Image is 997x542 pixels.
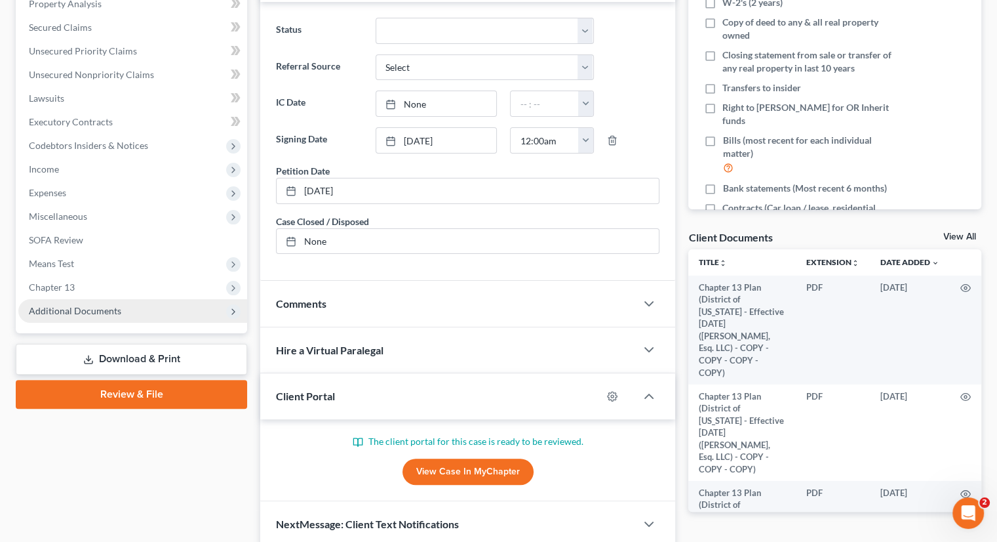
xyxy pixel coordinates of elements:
td: [DATE] [870,276,950,385]
span: Secured Claims [29,22,92,33]
span: Additional Documents [29,305,121,316]
a: [DATE] [277,178,659,203]
a: Unsecured Priority Claims [18,39,247,63]
a: Lawsuits [18,87,247,110]
td: Chapter 13 Plan (District of [US_STATE] - Effective [DATE] ([PERSON_NAME], Esq. LLC) - COPY - COP... [688,276,796,385]
label: Signing Date [269,127,368,154]
span: Hire a Virtual Paralegal [276,344,383,356]
span: Transfers to insider [722,81,801,94]
label: Referral Source [269,54,368,81]
a: None [277,229,659,254]
a: None [376,91,497,116]
span: NextMessage: Client Text Notifications [276,518,459,530]
a: Download & Print [16,344,247,375]
label: Status [269,18,368,44]
a: Review & File [16,380,247,409]
span: Bills (most recent for each individual matter) [722,134,897,160]
a: Date Added expand_more [880,257,939,267]
a: View All [943,232,976,241]
a: Secured Claims [18,16,247,39]
span: Executory Contracts [29,116,113,127]
label: IC Date [269,91,368,117]
span: Codebtors Insiders & Notices [29,140,148,151]
a: [DATE] [376,128,497,153]
span: Expenses [29,187,66,198]
span: 2 [979,497,990,508]
span: Means Test [29,258,74,269]
span: Lawsuits [29,93,64,104]
span: Income [29,163,59,175]
div: Case Closed / Disposed [276,215,369,228]
td: PDF [796,385,870,481]
i: unfold_more [851,259,859,267]
td: PDF [796,276,870,385]
span: Miscellaneous [29,211,87,222]
td: Chapter 13 Plan (District of [US_STATE] - Effective [DATE] ([PERSON_NAME], Esq. LLC) - COPY - COP... [688,385,796,481]
span: Bank statements (Most recent 6 months) [722,182,886,195]
td: [DATE] [870,385,950,481]
span: Comments [276,297,326,310]
input: -- : -- [511,91,579,116]
i: expand_more [931,259,939,267]
span: Copy of deed to any & all real property owned [722,16,897,42]
a: Titleunfold_more [699,257,727,267]
div: Petition Date [276,164,330,178]
input: -- : -- [511,128,579,153]
a: Executory Contracts [18,110,247,134]
a: View Case in MyChapter [402,459,534,485]
a: Unsecured Nonpriority Claims [18,63,247,87]
i: unfold_more [719,259,727,267]
div: Client Documents [688,230,772,244]
span: SOFA Review [29,234,83,245]
span: Closing statement from sale or transfer of any real property in last 10 years [722,49,897,75]
a: Extensionunfold_more [806,257,859,267]
span: Unsecured Priority Claims [29,45,137,56]
iframe: Intercom live chat [952,497,984,529]
p: The client portal for this case is ready to be reviewed. [276,435,659,448]
span: Chapter 13 [29,281,75,293]
span: Right to [PERSON_NAME] for OR Inherit funds [722,101,897,127]
span: Contracts (Car loan / lease, residential lease, furniture purchase / lease) [722,201,897,228]
a: SOFA Review [18,228,247,252]
span: Unsecured Nonpriority Claims [29,69,154,80]
span: Client Portal [276,390,335,402]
